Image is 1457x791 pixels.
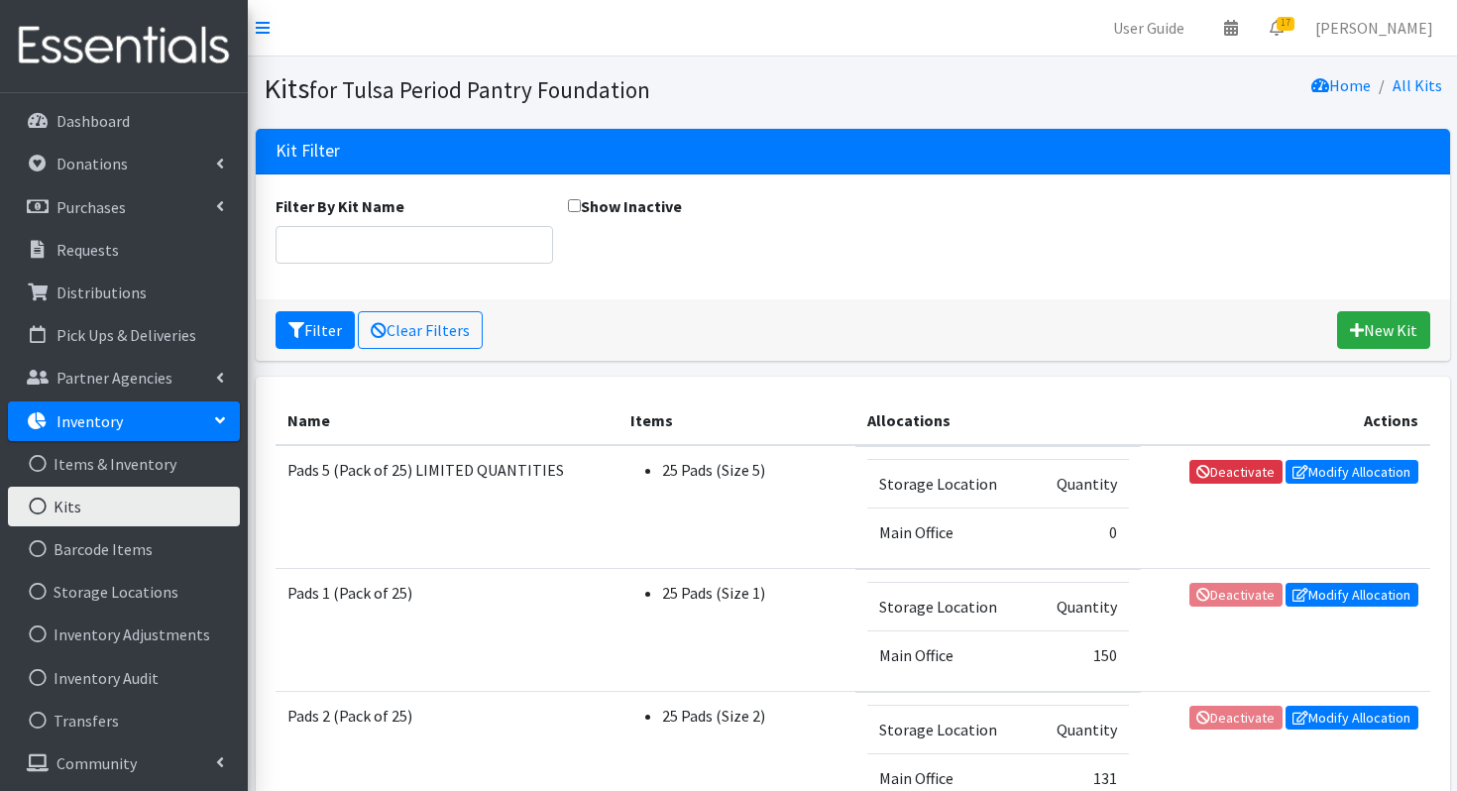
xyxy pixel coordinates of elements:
a: Inventory Adjustments [8,615,240,654]
a: Clear Filters [358,311,483,349]
p: Dashboard [56,111,130,131]
td: Pads 5 (Pack of 25) LIMITED QUANTITIES [276,445,619,569]
span: 17 [1277,17,1294,31]
a: Home [1311,75,1371,95]
a: All Kits [1393,75,1442,95]
label: Filter By Kit Name [276,194,404,218]
td: Storage Location [867,582,1032,630]
td: Pads 1 (Pack of 25) [276,569,619,692]
th: Name [276,396,619,445]
a: Storage Locations [8,572,240,612]
li: 25 Pads (Size 5) [662,458,842,482]
td: Quantity [1031,459,1129,508]
a: Kits [8,487,240,526]
td: 0 [1031,508,1129,556]
p: Distributions [56,282,147,302]
small: for Tulsa Period Pantry Foundation [309,75,650,104]
a: Purchases [8,187,240,227]
p: Requests [56,240,119,260]
a: Inventory [8,401,240,441]
td: 150 [1031,630,1129,679]
a: Inventory Audit [8,658,240,698]
button: Filter [276,311,355,349]
td: Main Office [867,630,1032,679]
li: 25 Pads (Size 1) [662,581,842,605]
a: New Kit [1337,311,1430,349]
p: Donations [56,154,128,173]
a: Pick Ups & Deliveries [8,315,240,355]
a: Dashboard [8,101,240,141]
td: Quantity [1031,705,1129,753]
th: Actions [1141,396,1429,445]
a: Partner Agencies [8,358,240,397]
a: Transfers [8,701,240,740]
a: Items & Inventory [8,444,240,484]
img: HumanEssentials [8,13,240,79]
h1: Kits [264,71,845,106]
a: Modify Allocation [1286,460,1418,484]
p: Community [56,753,137,773]
td: Main Office [867,508,1032,556]
td: Storage Location [867,459,1032,508]
a: Community [8,743,240,783]
h3: Kit Filter [276,141,340,162]
a: 17 [1254,8,1299,48]
p: Pick Ups & Deliveries [56,325,196,345]
p: Inventory [56,411,123,431]
p: Partner Agencies [56,368,172,388]
p: Purchases [56,197,126,217]
a: Deactivate [1189,460,1283,484]
th: Allocations [855,396,1142,445]
th: Items [618,396,854,445]
a: Distributions [8,273,240,312]
td: Storage Location [867,705,1032,753]
li: 25 Pads (Size 2) [662,704,842,728]
td: Quantity [1031,582,1129,630]
a: [PERSON_NAME] [1299,8,1449,48]
a: Donations [8,144,240,183]
a: User Guide [1097,8,1200,48]
a: Modify Allocation [1286,706,1418,730]
input: Show Inactive [568,199,581,212]
a: Modify Allocation [1286,583,1418,607]
a: Requests [8,230,240,270]
label: Show Inactive [568,194,682,218]
a: Barcode Items [8,529,240,569]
